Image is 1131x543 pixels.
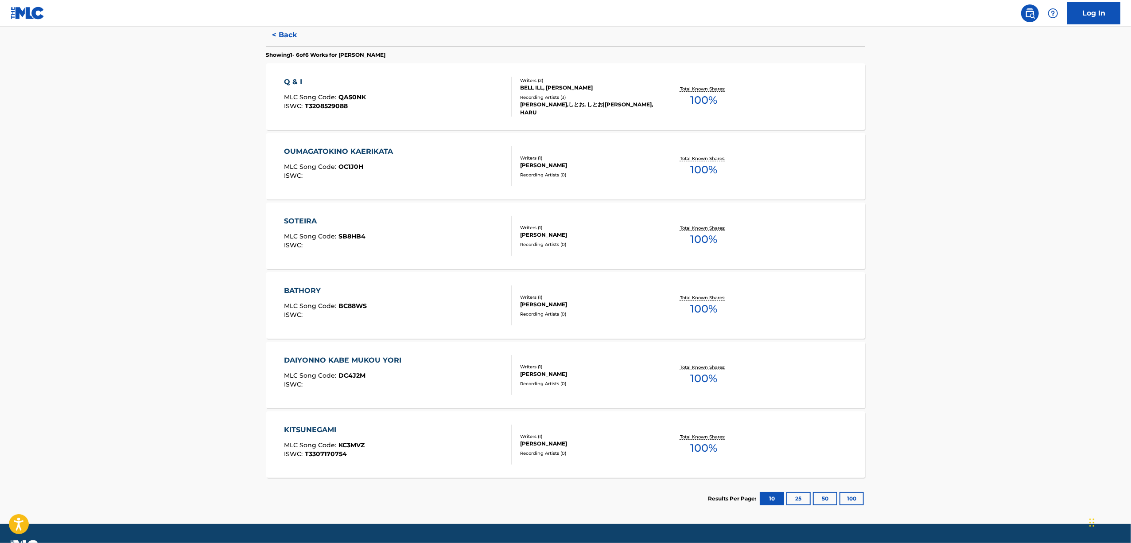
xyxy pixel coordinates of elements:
[284,441,338,449] span: MLC Song Code :
[266,203,865,269] a: SOTEIRAMLC Song Code:SB8HB4ISWC:Writers (1)[PERSON_NAME]Recording Artists (0)Total Known Shares:100%
[520,370,654,378] div: [PERSON_NAME]
[284,285,367,296] div: BATHORY
[284,232,338,240] span: MLC Song Code :
[284,450,305,458] span: ISWC :
[680,364,727,371] p: Total Known Shares:
[690,162,717,178] span: 100 %
[284,355,406,366] div: DAIYONNO KABE MUKOU YORI
[680,294,727,301] p: Total Known Shares:
[266,24,319,46] button: < Back
[690,92,717,108] span: 100 %
[813,492,837,505] button: 50
[1089,509,1095,536] div: Drag
[284,241,305,249] span: ISWC :
[520,311,654,317] div: Recording Artists ( 0 )
[520,440,654,448] div: [PERSON_NAME]
[840,492,864,505] button: 100
[1021,4,1039,22] a: Public Search
[690,371,717,387] span: 100 %
[338,93,366,101] span: QA50NK
[520,380,654,387] div: Recording Artists ( 0 )
[266,272,865,339] a: BATHORYMLC Song Code:BC88WSISWC:Writers (1)[PERSON_NAME]Recording Artists (0)Total Known Shares:100%
[284,371,338,379] span: MLC Song Code :
[520,294,654,301] div: Writers ( 1 )
[520,363,654,370] div: Writers ( 1 )
[1048,8,1058,19] img: help
[708,495,759,503] p: Results Per Page:
[690,231,717,247] span: 100 %
[690,440,717,456] span: 100 %
[760,492,784,505] button: 10
[1087,500,1131,543] iframe: Chat Widget
[338,441,365,449] span: KC3MVZ
[305,102,348,110] span: T3208529088
[338,302,367,310] span: BC88WS
[266,63,865,130] a: Q & IMLC Song Code:QA50NKISWC:T3208529088Writers (2)BELL ILL, [PERSON_NAME]Recording Artists (3)[...
[284,77,366,87] div: Q & I
[338,371,365,379] span: DC4J2M
[338,232,365,240] span: SB8HB4
[520,101,654,117] div: [PERSON_NAME],しとお, しとお|[PERSON_NAME], HARU
[284,172,305,180] span: ISWC :
[284,380,305,388] span: ISWC :
[680,225,727,231] p: Total Known Shares:
[1025,8,1035,19] img: search
[1044,4,1062,22] div: Help
[520,231,654,239] div: [PERSON_NAME]
[284,425,365,435] div: KITSUNEGAMI
[520,450,654,457] div: Recording Artists ( 0 )
[520,84,654,92] div: BELL ILL, [PERSON_NAME]
[680,86,727,92] p: Total Known Shares:
[266,411,865,478] a: KITSUNEGAMIMLC Song Code:KC3MVZISWC:T3307170754Writers (1)[PERSON_NAME]Recording Artists (0)Total...
[520,301,654,309] div: [PERSON_NAME]
[284,163,338,171] span: MLC Song Code :
[520,241,654,248] div: Recording Artists ( 0 )
[284,311,305,319] span: ISWC :
[786,492,811,505] button: 25
[680,434,727,440] p: Total Known Shares:
[520,155,654,161] div: Writers ( 1 )
[520,94,654,101] div: Recording Artists ( 3 )
[305,450,347,458] span: T3307170754
[266,51,386,59] p: Showing 1 - 6 of 6 Works for [PERSON_NAME]
[520,172,654,178] div: Recording Artists ( 0 )
[284,102,305,110] span: ISWC :
[520,433,654,440] div: Writers ( 1 )
[11,7,45,20] img: MLC Logo
[1067,2,1120,24] a: Log In
[284,93,338,101] span: MLC Song Code :
[520,77,654,84] div: Writers ( 2 )
[284,216,365,227] div: SOTEIRA
[680,155,727,162] p: Total Known Shares:
[338,163,363,171] span: OC1J0H
[266,342,865,408] a: DAIYONNO KABE MUKOU YORIMLC Song Code:DC4J2MISWC:Writers (1)[PERSON_NAME]Recording Artists (0)Tot...
[284,146,397,157] div: OUMAGATOKINO KAERIKATA
[520,224,654,231] div: Writers ( 1 )
[690,301,717,317] span: 100 %
[520,161,654,169] div: [PERSON_NAME]
[284,302,338,310] span: MLC Song Code :
[266,133,865,199] a: OUMAGATOKINO KAERIKATAMLC Song Code:OC1J0HISWC:Writers (1)[PERSON_NAME]Recording Artists (0)Total...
